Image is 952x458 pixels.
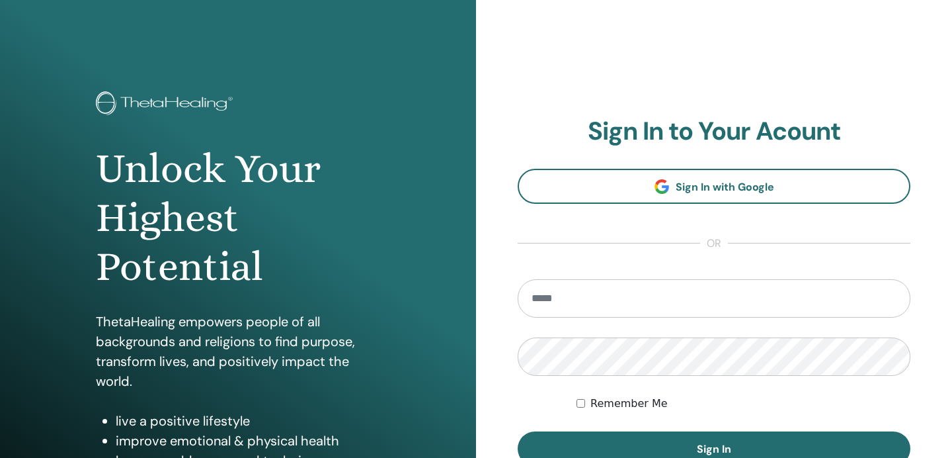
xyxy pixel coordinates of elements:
[96,144,380,292] h1: Unlock Your Highest Potential
[116,411,380,431] li: live a positive lifestyle
[518,169,910,204] a: Sign In with Google
[96,312,380,391] p: ThetaHealing empowers people of all backgrounds and religions to find purpose, transform lives, a...
[116,431,380,451] li: improve emotional & physical health
[590,396,668,412] label: Remember Me
[518,116,910,147] h2: Sign In to Your Acount
[676,180,774,194] span: Sign In with Google
[700,236,728,252] span: or
[697,442,731,456] span: Sign In
[576,396,910,412] div: Keep me authenticated indefinitely or until I manually logout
